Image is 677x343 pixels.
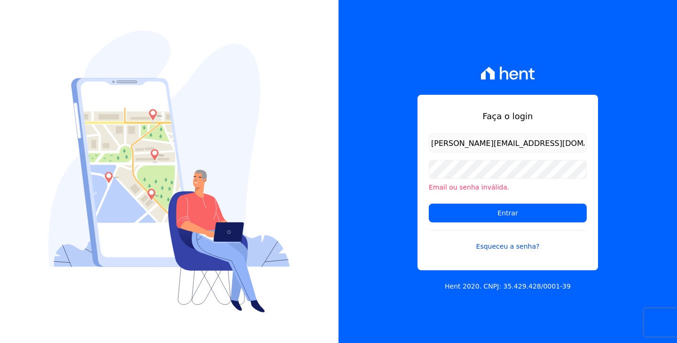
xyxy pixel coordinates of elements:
input: Email [429,134,587,152]
li: Email ou senha inválida. [429,183,587,192]
h1: Faça o login [429,110,587,122]
img: Login [48,30,290,313]
p: Hent 2020. CNPJ: 35.429.428/0001-39 [445,282,571,291]
input: Entrar [429,204,587,222]
a: Esqueceu a senha? [429,230,587,252]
